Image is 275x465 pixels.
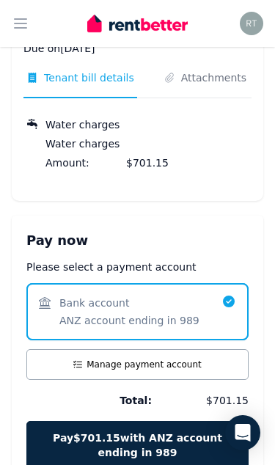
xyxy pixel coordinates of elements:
[240,12,263,35] img: Regine Tolentino
[225,415,260,450] div: Open Intercom Messenger
[87,12,187,34] img: RentBetter
[26,393,152,408] span: Total:
[26,230,249,251] h3: Pay now
[26,349,249,380] button: Manage payment account
[161,393,249,408] span: $701.15
[45,117,120,132] span: Water charges
[26,260,249,274] p: Please select a payment account
[59,313,199,328] span: ANZ account ending in 989
[87,359,202,370] span: Manage payment account
[23,41,252,56] p: Due on [DATE]
[45,155,126,170] span: Amount:
[59,296,129,310] span: Bank account
[181,70,246,85] span: Attachments
[44,70,134,85] span: Tenant bill details
[36,431,239,460] span: Pay $701.15 with ANZ account ending in 989
[28,136,252,151] span: Water charges
[126,155,252,170] span: $701.15
[23,70,252,98] nav: Tabs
